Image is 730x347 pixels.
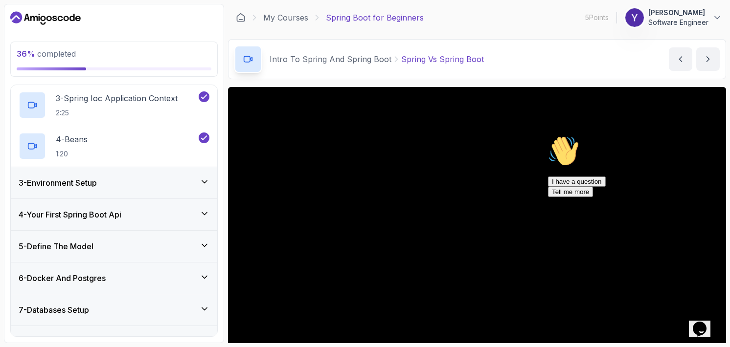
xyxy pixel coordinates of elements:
p: Software Engineer [648,18,708,27]
span: completed [17,49,76,59]
p: Spring Boot for Beginners [326,12,424,23]
img: user profile image [625,8,644,27]
h3: 3 - Environment Setup [19,177,97,189]
button: 4-Beans1:20 [19,132,209,160]
h3: 4 - Your First Spring Boot Api [19,209,121,220]
span: 36 % [17,49,35,59]
button: I have a question [4,45,62,55]
a: Dashboard [10,10,81,26]
iframe: chat widget [544,131,720,303]
button: 5-Define The Model [11,231,217,262]
p: 3 - Spring Ioc Application Context [56,92,178,104]
button: next content [696,47,720,71]
img: :wave: [4,4,35,35]
button: 7-Databases Setup [11,294,217,325]
p: Intro To Spring And Spring Boot [270,53,391,65]
h3: 5 - Define The Model [19,240,93,252]
span: Hi! How can we help? [4,29,97,37]
h3: 6 - Docker And Postgres [19,272,106,284]
p: 2:25 [56,108,178,118]
div: 👋Hi! How can we help?I have a questionTell me more [4,4,180,65]
p: 1:20 [56,149,88,159]
p: 4 - Beans [56,133,88,145]
h3: 7 - Databases Setup [19,304,89,316]
iframe: chat widget [689,308,720,337]
button: 6-Docker And Postgres [11,262,217,294]
button: 3-Spring Ioc Application Context2:25 [19,91,209,119]
button: previous content [669,47,692,71]
a: Dashboard [236,13,246,22]
button: user profile image[PERSON_NAME]Software Engineer [625,8,722,27]
p: [PERSON_NAME] [648,8,708,18]
a: My Courses [263,12,308,23]
p: Spring Vs Spring Boot [401,53,484,65]
button: Tell me more [4,55,49,65]
button: 3-Environment Setup [11,167,217,198]
p: 5 Points [585,13,609,22]
button: 4-Your First Spring Boot Api [11,199,217,230]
